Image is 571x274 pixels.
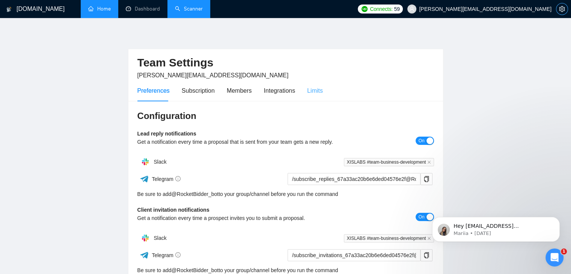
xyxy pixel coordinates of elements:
[545,248,563,266] iframe: Intercom live chat
[344,234,434,242] span: XISLABS #team-business-development
[420,249,432,261] button: copy
[362,6,368,12] img: upwork-logo.png
[137,86,170,95] div: Preferences
[140,174,149,184] img: ww3wtPAAAAAElFTkSuQmCC
[556,3,568,15] button: setting
[152,176,181,182] span: Telegram
[420,173,432,185] button: copy
[556,6,568,12] a: setting
[427,160,431,164] span: close
[137,131,196,137] b: Lead reply notifications
[154,159,166,165] span: Slack
[138,230,153,245] img: hpQkSZIkSZIkSZIkSZIkSZIkSZIkSZIkSZIkSZIkSZIkSZIkSZIkSZIkSZIkSZIkSZIkSZIkSZIkSZIkSZIkSZIkSZIkSZIkS...
[6,3,12,15] img: logo
[227,86,252,95] div: Members
[394,5,400,13] span: 59
[175,6,203,12] a: searchScanner
[418,213,424,221] span: On
[556,6,568,12] span: setting
[137,72,289,78] span: [PERSON_NAME][EMAIL_ADDRESS][DOMAIN_NAME]
[264,86,295,95] div: Integrations
[88,6,111,12] a: homeHome
[152,252,181,258] span: Telegram
[137,138,360,146] div: Get a notification every time a proposal that is sent from your team gets a new reply.
[137,207,209,213] b: Client invitation notifications
[175,252,181,257] span: info-circle
[421,252,432,258] span: copy
[344,158,434,166] span: XISLABS #team-business-development
[421,201,571,254] iframe: Intercom notifications message
[140,250,149,260] img: ww3wtPAAAAAElFTkSuQmCC
[409,6,414,12] span: user
[172,190,219,198] a: @RocketBidder_bot
[561,248,567,254] span: 1
[182,86,215,95] div: Subscription
[154,235,166,241] span: Slack
[175,176,181,181] span: info-circle
[137,214,360,222] div: Get a notification every time a prospect invites you to submit a proposal.
[307,86,323,95] div: Limits
[137,110,434,122] h3: Configuration
[138,154,153,169] img: hpQkSZIkSZIkSZIkSZIkSZIkSZIkSZIkSZIkSZIkSZIkSZIkSZIkSZIkSZIkSZIkSZIkSZIkSZIkSZIkSZIkSZIkSZIkSZIkS...
[137,55,434,71] h2: Team Settings
[418,137,424,145] span: On
[126,6,160,12] a: dashboardDashboard
[421,176,432,182] span: copy
[137,190,434,198] div: Be sure to add to your group/channel before you run the command
[370,5,392,13] span: Connects:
